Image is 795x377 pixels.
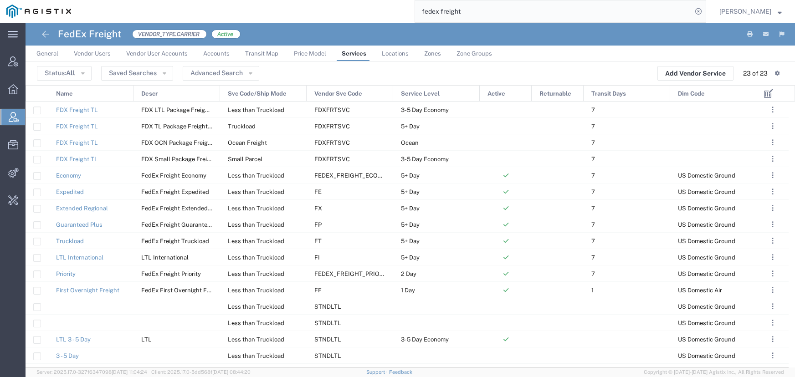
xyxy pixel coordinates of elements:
[678,221,735,228] span: US Domestic Ground
[772,121,774,132] span: . . .
[314,238,322,245] span: FT
[203,50,230,57] span: Accounts
[766,251,779,264] button: ...
[183,66,259,81] button: Advanced Search
[141,123,230,130] span: FDX TL Package Freight Service
[141,287,223,294] span: FedEx First Overnight Freight
[141,139,236,146] span: FDX OCN Package Freight Service
[228,156,262,163] span: Small Parcel
[772,285,774,295] span: . . .
[314,303,341,310] span: STNDLTL
[591,221,595,228] span: 7
[314,86,362,102] span: Vendor Svc Code
[314,156,350,163] span: FDXFRTSVC
[58,23,121,46] h4: FedEx Freight
[401,221,420,228] span: 5+ Day
[56,205,108,212] a: Extended Regional
[228,205,284,212] span: Less than Truckload
[772,350,774,361] span: . . .
[772,317,774,328] span: . . .
[228,221,284,228] span: Less than Truckload
[591,139,595,146] span: 7
[591,254,595,261] span: 7
[415,0,692,22] input: Search for shipment number, reference number
[772,104,774,115] span: . . .
[141,270,201,277] span: FedEx Freight Priority
[228,238,284,245] span: Less than Truckload
[56,86,73,102] span: Name
[766,120,779,132] button: ...
[591,107,595,113] span: 7
[401,238,420,245] span: 5+ Day
[766,103,779,116] button: ...
[678,188,735,195] span: US Domestic Ground
[772,268,774,279] span: . . .
[456,50,492,57] span: Zone Groups
[314,352,341,359] span: STNDLTL
[772,137,774,148] span: . . .
[678,336,735,343] span: US Domestic Ground
[401,107,449,113] span: 3-5 Day Economy
[245,50,278,57] span: Transit Map
[141,107,233,113] span: FDX LTL Package Freight Service
[591,156,595,163] span: 7
[112,369,147,375] span: [DATE] 11:04:24
[37,66,92,81] button: Status:All
[766,333,779,346] button: ...
[228,270,284,277] span: Less than Truckload
[228,123,256,130] span: Truckload
[101,66,173,81] button: Saved Searches
[678,254,735,261] span: US Domestic Ground
[678,238,735,245] span: US Domestic Ground
[56,188,84,195] a: Expedited
[772,252,774,263] span: . . .
[772,170,774,181] span: . . .
[6,5,71,18] img: logo
[228,107,284,113] span: Less than Truckload
[141,238,209,245] span: FedEx Freight Truckload
[314,139,350,146] span: FDXFRTSVC
[719,6,771,16] span: Jenneffer Jahraus
[772,301,774,312] span: . . .
[314,188,322,195] span: FE
[678,320,735,326] span: US Domestic Ground
[314,320,341,326] span: STNDLTL
[126,50,188,57] span: Vendor User Accounts
[766,267,779,280] button: ...
[678,172,735,179] span: US Domestic Ground
[366,369,389,375] a: Support
[151,369,251,375] span: Client: 2025.17.0-5dd568f
[141,188,209,195] span: FedEx Freight Expedited
[141,221,228,228] span: FedEx Freight Guaranteed Plus
[591,188,595,195] span: 7
[678,270,735,277] span: US Domestic Ground
[228,352,284,359] span: Less than Truckload
[644,368,784,376] span: Copyright © [DATE]-[DATE] Agistix Inc., All Rights Reserved
[424,50,441,57] span: Zones
[141,254,189,261] span: LTL International
[766,234,779,247] button: ...
[314,107,350,113] span: FDXFRTSVC
[772,186,774,197] span: . . .
[766,169,779,182] button: ...
[678,287,722,294] span: US Domestic Air
[401,139,419,146] span: Ocean
[389,369,412,375] a: Feedback
[314,205,322,212] span: FX
[678,303,735,310] span: US Domestic Ground
[401,156,449,163] span: 3-5 Day Economy
[657,66,733,81] button: Add Vendor Service
[56,287,119,294] a: First Overnight Freight
[228,254,284,261] span: Less than Truckload
[56,123,98,130] a: FDX Freight TL
[401,336,449,343] span: 3-5 Day Economy
[314,287,322,294] span: FF
[314,172,396,179] span: FEDEX_FREIGHT_ECONOMY
[228,172,284,179] span: Less than Truckload
[56,139,98,146] a: FDX Freight TL
[36,50,58,57] span: General
[719,6,782,17] button: [PERSON_NAME]
[132,30,207,39] span: VENDOR_TYPE.CARRIER
[766,300,779,313] button: ...
[382,50,409,57] span: Locations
